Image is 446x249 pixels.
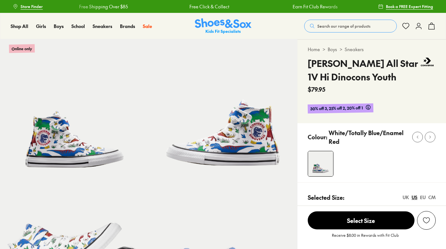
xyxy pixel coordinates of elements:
a: Sneakers [345,46,364,53]
img: 4-545953_1 [308,151,333,176]
span: Sneakers [93,23,112,29]
a: Shoes & Sox [195,18,251,34]
a: Home [308,46,320,53]
a: Free Click & Collect [189,3,229,10]
a: Shop All [11,23,28,30]
a: Boys [328,46,337,53]
div: UK [403,194,409,201]
span: $79.95 [308,85,325,94]
a: Girls [36,23,46,30]
span: Book a FREE Expert Fitting [386,4,433,9]
a: Brands [120,23,135,30]
img: 5-545954_1 [149,39,297,188]
a: School [71,23,85,30]
p: Selected Size: [308,193,344,202]
img: SNS_Logo_Responsive.svg [195,18,251,34]
button: Search our range of products [304,20,397,32]
p: White/Totally Blue/Enamel Red [329,128,407,146]
button: Add to Wishlist [417,211,436,230]
span: Search our range of products [317,23,370,29]
span: Sale [143,23,152,29]
div: > > [308,46,436,53]
a: Boys [54,23,64,30]
span: Boys [54,23,64,29]
a: Sale [143,23,152,30]
span: 30% off 3, 25% off 2, 20% off 1 [310,105,363,112]
div: EU [420,194,426,201]
p: Receive $8.00 in Rewards with Fit Club [332,232,399,244]
div: CM [428,194,436,201]
button: Select Size [308,211,414,230]
a: Free Shipping Over $85 [79,3,128,10]
a: Store Finder [13,1,43,12]
span: Brands [120,23,135,29]
span: School [71,23,85,29]
p: Online only [9,44,35,53]
p: Colour: [308,133,327,141]
h4: [PERSON_NAME] All Star 1V Hi Dinocons Youth [308,57,419,84]
a: Earn Fit Club Rewards [293,3,338,10]
span: Shop All [11,23,28,29]
span: Store Finder [21,4,43,9]
a: Book a FREE Expert Fitting [378,1,433,12]
img: Vendor logo [419,57,436,67]
a: Sneakers [93,23,112,30]
span: Girls [36,23,46,29]
div: US [412,194,417,201]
